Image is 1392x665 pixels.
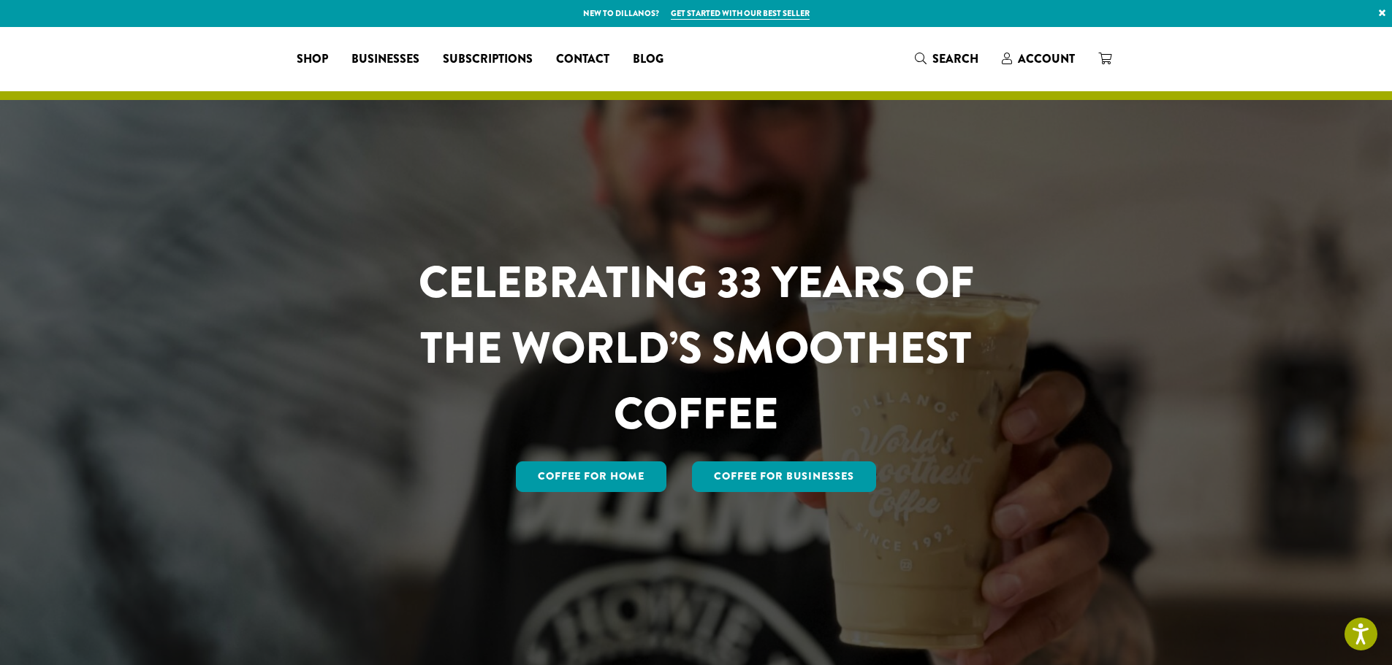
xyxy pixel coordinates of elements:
a: Get started with our best seller [671,7,810,20]
span: Shop [297,50,328,69]
span: Account [1018,50,1075,67]
h1: CELEBRATING 33 YEARS OF THE WORLD’S SMOOTHEST COFFEE [376,250,1017,447]
a: Coffee For Businesses [692,461,876,492]
span: Contact [556,50,609,69]
a: Shop [285,47,340,71]
span: Subscriptions [443,50,533,69]
a: Coffee for Home [516,461,666,492]
span: Search [932,50,978,67]
span: Blog [633,50,663,69]
a: Search [903,47,990,71]
span: Businesses [351,50,419,69]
